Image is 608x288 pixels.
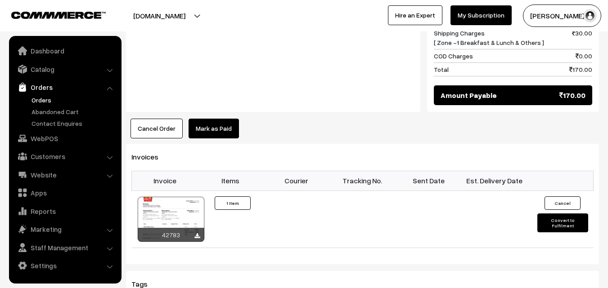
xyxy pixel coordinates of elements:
th: Items [198,171,264,191]
a: Marketing [11,221,118,237]
img: COMMMERCE [11,12,106,18]
a: Reports [11,203,118,219]
span: 170.00 [569,65,592,74]
a: Mark as Paid [189,119,239,138]
span: Invoices [131,152,169,161]
button: [PERSON_NAME] s… [523,4,601,27]
a: Abandoned Cart [29,107,118,116]
a: Contact Enquires [29,119,118,128]
button: [DOMAIN_NAME] [102,4,217,27]
a: Website [11,167,118,183]
a: My Subscription [450,5,512,25]
span: Total [434,65,449,74]
th: Tracking No. [329,171,396,191]
span: COD Charges [434,51,473,61]
a: Orders [29,95,118,105]
th: Courier [264,171,330,191]
button: 1 Item [215,196,251,210]
a: Dashboard [11,43,118,59]
th: Sent Date [396,171,462,191]
a: Customers [11,148,118,164]
a: WebPOS [11,130,118,146]
span: 170.00 [559,90,585,101]
a: Apps [11,185,118,201]
span: Amount Payable [441,90,497,101]
a: Staff Management [11,239,118,256]
span: 30.00 [572,28,592,47]
a: Settings [11,257,118,274]
button: Cancel [545,196,581,210]
span: 0.00 [576,51,592,61]
a: COMMMERCE [11,9,90,20]
a: Orders [11,79,118,95]
button: Convert to Fulfilment [537,213,588,232]
th: Invoice [132,171,198,191]
img: user [583,9,597,22]
span: Shipping Charges [ Zone -1 Breakfast & Lunch & Others ] [434,28,544,47]
button: Cancel Order [131,119,183,138]
a: Catalog [11,61,118,77]
th: Est. Delivery Date [461,171,527,191]
div: 42783 [138,228,204,242]
a: Hire an Expert [388,5,442,25]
